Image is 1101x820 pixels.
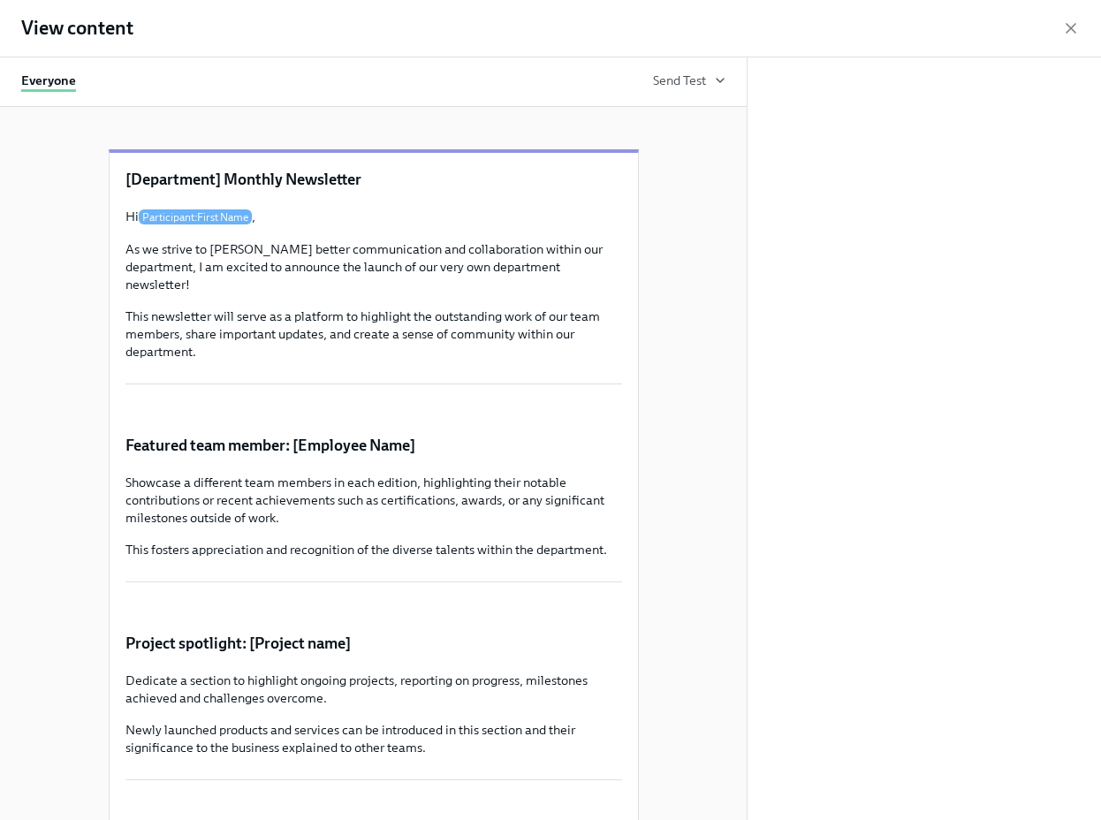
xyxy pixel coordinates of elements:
div: Project spotlight: [Project name] [124,631,624,656]
div: Showcase a different team members in each edition, highlighting their notable contributions or re... [124,472,624,560]
div: Dedicate a section to highlight ongoing projects, reporting on progress, milestones achieved and ... [124,670,624,758]
div: [Department] Monthly Newsletter [124,167,624,192]
button: Send Test [653,72,725,89]
div: HiParticipant:First Name, As we strive to [PERSON_NAME] better communication and collaboration wi... [124,206,624,362]
div: Featured team member: [Employee Name] [124,433,624,458]
div: Everyone [21,72,76,92]
h1: View content [21,15,133,42]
